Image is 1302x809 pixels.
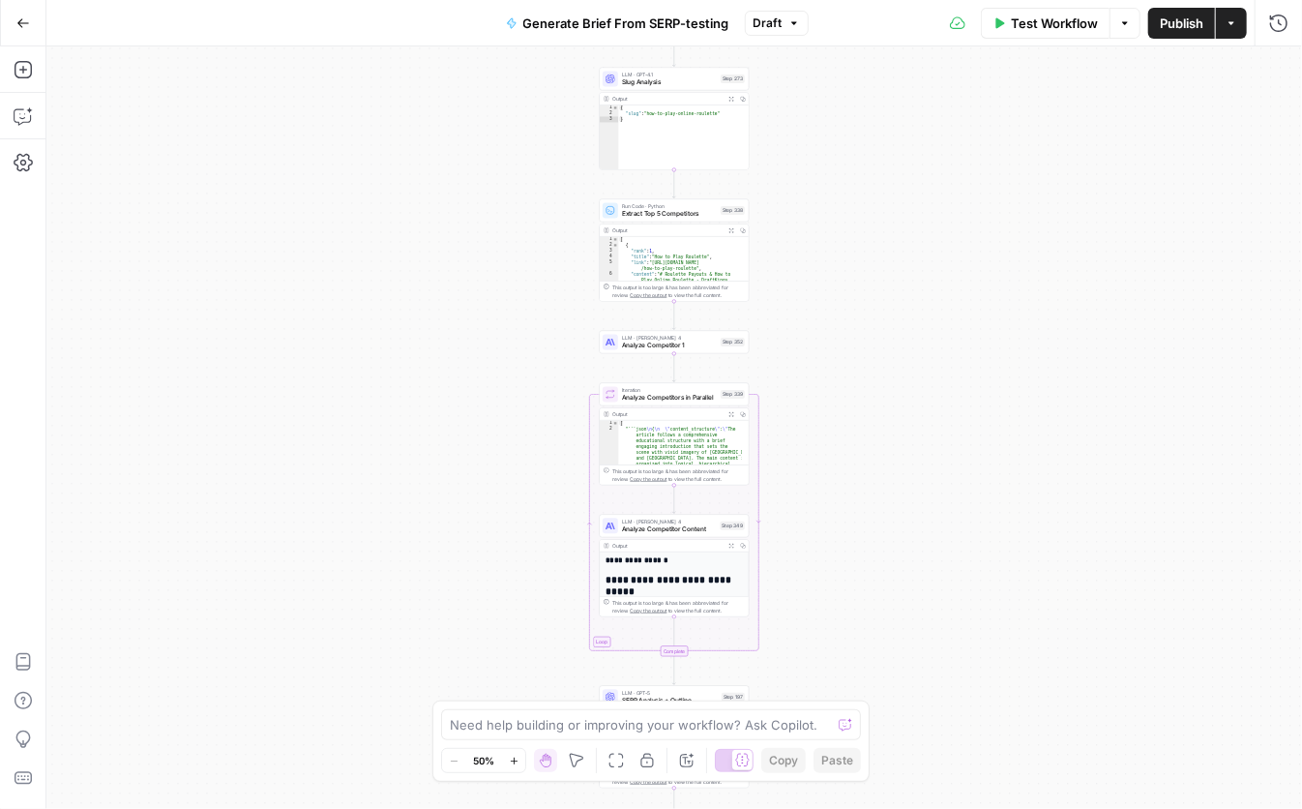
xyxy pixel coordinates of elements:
[622,71,717,78] span: LLM · GPT-4.1
[494,8,741,39] button: Generate Brief From SERP-testing
[631,292,667,298] span: Copy the output
[600,383,750,486] div: LoopIterationAnalyze Competitors in ParallelStep 339Output[ "```json\n{\n\"content_structure\":\"...
[622,518,717,525] span: LLM · [PERSON_NAME] 4
[745,11,809,36] button: Draft
[600,331,750,354] div: LLM · [PERSON_NAME] 4Analyze Competitor 1Step 352
[721,522,746,530] div: Step 349
[721,338,745,346] div: Step 352
[613,237,619,243] span: Toggle code folding, rows 1 through 8
[981,8,1110,39] button: Test Workflow
[613,243,619,249] span: Toggle code folding, rows 2 through 7
[722,693,745,702] div: Step 197
[600,421,619,427] div: 1
[473,753,494,768] span: 50%
[600,249,619,255] div: 3
[612,226,723,234] div: Output
[622,209,717,219] span: Extract Top 5 Competitors
[622,524,717,534] span: Analyze Competitor Content
[612,95,723,103] div: Output
[1160,14,1203,33] span: Publish
[821,752,853,769] span: Paste
[673,353,676,381] g: Edge from step_352 to step_339
[769,752,798,769] span: Copy
[612,410,723,418] div: Output
[673,38,676,66] g: Edge from step_202 to step_273
[622,689,718,697] span: LLM · GPT-5
[612,284,745,299] div: This output is too large & has been abbreviated for review. to view the full content.
[600,237,619,243] div: 1
[622,334,717,342] span: LLM · [PERSON_NAME] 4
[612,542,723,550] div: Output
[631,779,667,785] span: Copy the output
[761,748,806,773] button: Copy
[673,301,676,329] g: Edge from step_338 to step_352
[600,243,619,249] div: 2
[622,77,717,87] span: Slug Analysis
[754,15,783,32] span: Draft
[622,202,717,210] span: Run Code · Python
[600,199,750,302] div: Run Code · PythonExtract Top 5 CompetitorsStep 338Output[ { "rank":1, "title":"How to Play Roulet...
[622,341,717,350] span: Analyze Competitor 1
[631,608,667,614] span: Copy the output
[622,393,717,403] span: Analyze Competitors in Parallel
[1011,14,1098,33] span: Test Workflow
[600,646,750,657] div: Complete
[673,485,676,513] g: Edge from step_339 to step_349
[673,169,676,197] g: Edge from step_273 to step_338
[600,68,750,170] div: LLM · GPT-4.1Slug AnalysisStep 273Output{ "slug":"how-to-play-online-roulette"}
[523,14,729,33] span: Generate Brief From SERP-testing
[721,206,745,215] div: Step 338
[613,421,619,427] span: Toggle code folding, rows 1 through 3
[622,386,717,394] span: Iteration
[673,656,676,684] g: Edge from step_339-iteration-end to step_197
[814,748,861,773] button: Paste
[600,255,619,260] div: 4
[612,599,745,614] div: This output is too large & has been abbreviated for review. to view the full content.
[622,696,718,705] span: SERP Analysis + Outline
[600,260,619,272] div: 5
[600,111,619,117] div: 2
[721,390,745,399] div: Step 339
[600,105,619,111] div: 1
[613,105,619,111] span: Toggle code folding, rows 1 through 3
[612,467,745,483] div: This output is too large & has been abbreviated for review. to view the full content.
[721,75,745,83] div: Step 273
[1148,8,1215,39] button: Publish
[661,646,689,657] div: Complete
[600,117,619,123] div: 3
[631,476,667,482] span: Copy the output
